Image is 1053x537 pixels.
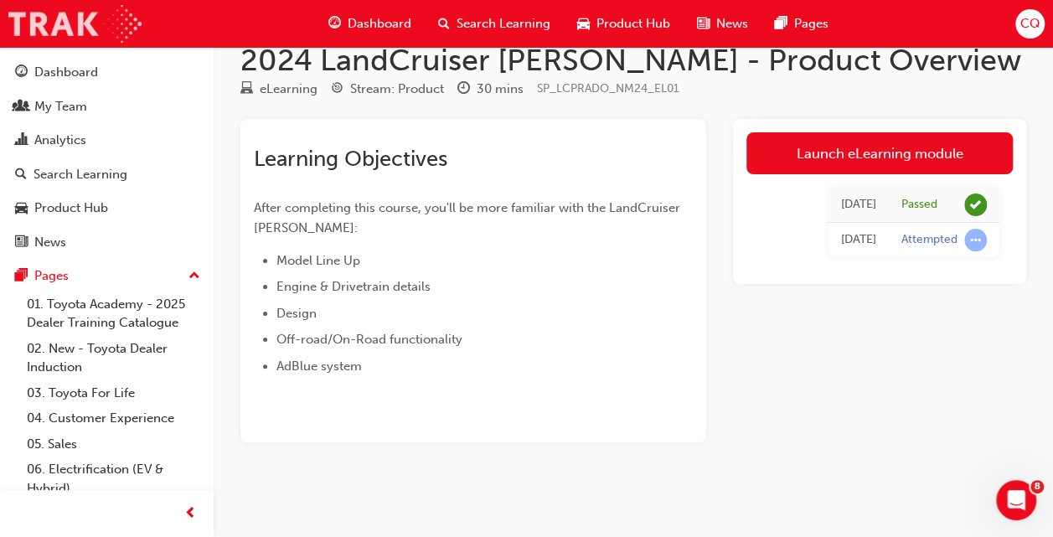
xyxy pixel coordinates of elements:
span: guage-icon [15,65,28,80]
span: Off-road/On-Road functionality [276,332,462,347]
span: car-icon [577,13,590,34]
span: CQ [1019,14,1040,34]
span: Pages [794,14,828,34]
div: 30 mins [477,80,524,99]
span: Learning resource code [537,81,679,96]
div: Stream [331,79,444,100]
a: 05. Sales [20,431,207,457]
a: 06. Electrification (EV & Hybrid) [20,457,207,501]
span: learningRecordVerb_PASS-icon [964,194,987,216]
button: Pages [7,261,207,292]
div: My Team [34,97,87,116]
span: learningRecordVerb_ATTEMPT-icon [964,229,987,251]
span: News [716,14,748,34]
span: chart-icon [15,133,28,148]
div: eLearning [260,80,317,99]
a: 03. Toyota For Life [20,380,207,406]
div: Pages [34,266,69,286]
span: 8 [1030,480,1044,493]
span: up-icon [188,266,200,287]
span: Design [276,306,317,321]
div: Dashboard [34,63,98,82]
span: prev-icon [184,503,197,524]
span: clock-icon [457,82,470,97]
div: News [34,233,66,252]
span: news-icon [697,13,710,34]
a: Search Learning [7,159,207,190]
span: pages-icon [775,13,787,34]
div: Search Learning [34,165,127,184]
span: news-icon [15,235,28,250]
div: Passed [901,197,937,213]
a: Analytics [7,125,207,156]
span: AdBlue system [276,359,362,374]
span: search-icon [15,168,27,183]
a: 01. Toyota Academy - 2025 Dealer Training Catalogue [20,292,207,336]
span: After completing this course, you'll be more familiar with the LandCruiser [PERSON_NAME]: [254,200,684,235]
img: Trak [8,5,142,43]
span: search-icon [438,13,450,34]
span: people-icon [15,100,28,115]
span: Learning Objectives [254,146,447,172]
a: My Team [7,91,207,122]
div: Duration [457,79,524,100]
div: Product Hub [34,199,108,218]
div: Sat Jun 01 2024 11:28:08 GMT+0800 (Australian Western Standard Time) [841,230,876,250]
a: 04. Customer Experience [20,405,207,431]
span: car-icon [15,201,28,216]
a: search-iconSearch Learning [425,7,564,41]
a: guage-iconDashboard [315,7,425,41]
div: Analytics [34,131,86,150]
span: guage-icon [328,13,341,34]
a: 02. New - Toyota Dealer Induction [20,336,207,380]
a: Dashboard [7,57,207,88]
div: Attempted [901,232,958,248]
span: target-icon [331,82,343,97]
button: CQ [1015,9,1045,39]
a: pages-iconPages [761,7,842,41]
a: Product Hub [7,193,207,224]
span: Engine & Drivetrain details [276,279,431,294]
iframe: Intercom live chat [996,480,1036,520]
span: Product Hub [596,14,670,34]
div: Type [240,79,317,100]
a: car-iconProduct Hub [564,7,684,41]
span: learningResourceType_ELEARNING-icon [240,82,253,97]
span: Model Line Up [276,253,360,268]
a: Launch eLearning module [746,132,1013,174]
span: Search Learning [457,14,550,34]
span: Dashboard [348,14,411,34]
button: DashboardMy TeamAnalyticsSearch LearningProduct HubNews [7,54,207,261]
a: News [7,227,207,258]
a: news-iconNews [684,7,761,41]
h1: 2024 LandCruiser [PERSON_NAME] - Product Overview [240,42,1026,79]
div: Stream: Product [350,80,444,99]
div: Sat Jun 01 2024 11:41:09 GMT+0800 (Australian Western Standard Time) [841,195,876,214]
span: pages-icon [15,269,28,284]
